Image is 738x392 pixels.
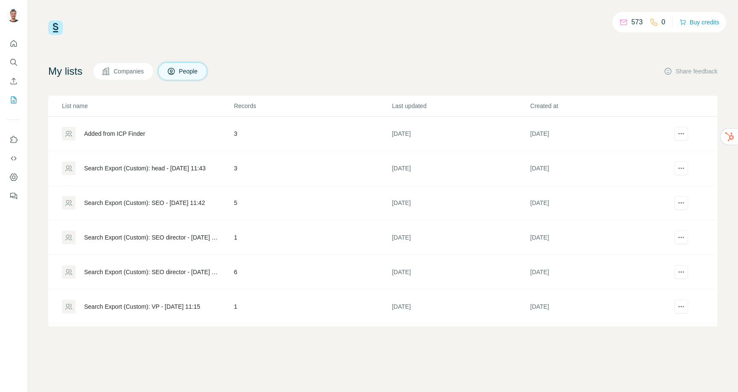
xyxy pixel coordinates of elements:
button: My lists [7,92,20,108]
td: [DATE] [530,151,668,186]
td: [DATE] [392,255,530,290]
span: Companies [114,67,145,76]
div: Added from ICP Finder [84,129,145,138]
div: Search Export (Custom): SEO - [DATE] 11:42 [84,199,205,207]
td: [DATE] [530,255,668,290]
h4: My lists [48,64,82,78]
button: Quick start [7,36,20,51]
button: Enrich CSV [7,73,20,89]
button: actions [674,161,688,175]
div: Search Export (Custom): SEO director - [DATE] 11:20 [84,268,220,276]
td: [DATE] [530,186,668,220]
p: List name [62,102,233,110]
td: 1 [234,324,392,359]
div: Search Export (Custom): SEO director - [DATE] 11:24 [84,233,220,242]
button: actions [674,231,688,244]
td: [DATE] [392,324,530,359]
td: [DATE] [530,117,668,151]
td: [DATE] [392,151,530,186]
button: actions [674,265,688,279]
td: [DATE] [530,324,668,359]
td: 5 [234,186,392,220]
img: Avatar [7,9,20,22]
td: [DATE] [392,186,530,220]
td: [DATE] [392,117,530,151]
button: Use Surfe API [7,151,20,166]
td: [DATE] [392,290,530,324]
button: actions [674,196,688,210]
button: Buy credits [679,16,719,28]
p: Last updated [392,102,530,110]
button: actions [674,127,688,140]
img: Surfe Logo [48,20,63,35]
td: [DATE] [530,290,668,324]
p: 0 [662,17,665,27]
td: 1 [234,220,392,255]
p: 573 [631,17,643,27]
div: Search Export (Custom): head - [DATE] 11:43 [84,164,206,173]
button: Search [7,55,20,70]
p: Created at [530,102,668,110]
button: Share feedback [664,67,717,76]
td: 3 [234,151,392,186]
button: Feedback [7,188,20,204]
button: Use Surfe on LinkedIn [7,132,20,147]
td: 6 [234,255,392,290]
td: 1 [234,290,392,324]
button: actions [674,300,688,313]
button: Dashboard [7,170,20,185]
span: People [179,67,199,76]
div: Search Export (Custom): VP - [DATE] 11:15 [84,302,200,311]
td: [DATE] [392,220,530,255]
td: 3 [234,117,392,151]
td: [DATE] [530,220,668,255]
p: Records [234,102,391,110]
